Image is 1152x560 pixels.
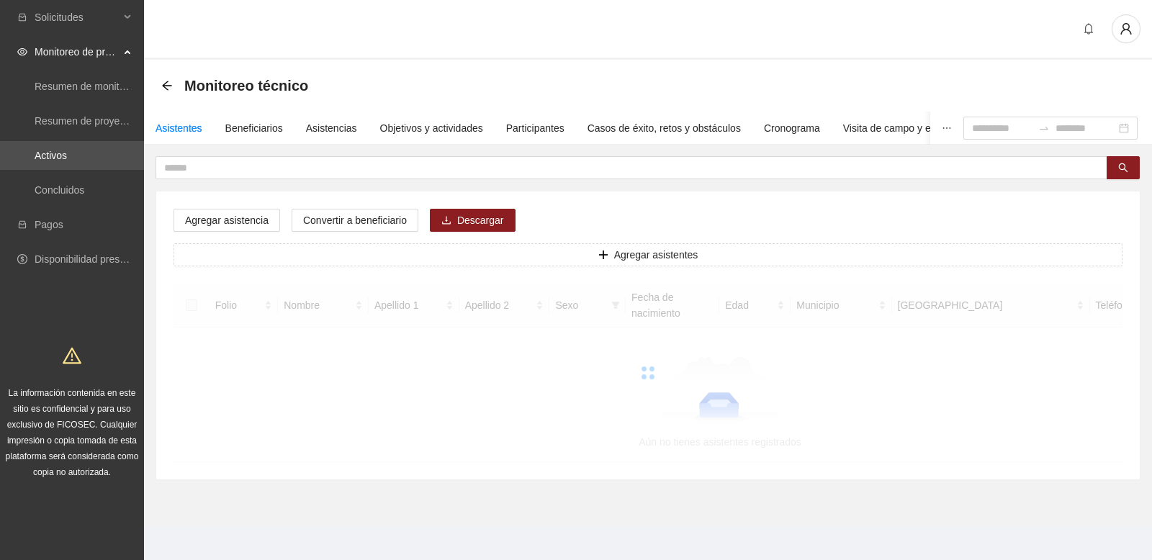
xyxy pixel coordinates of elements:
div: Asistentes [156,120,202,136]
div: Participantes [506,120,564,136]
span: eye [17,47,27,57]
span: plus [598,250,608,261]
button: ellipsis [930,112,963,145]
div: Cronograma [764,120,820,136]
button: bell [1077,17,1100,40]
span: warning [63,346,81,365]
span: La información contenida en este sitio es confidencial y para uso exclusivo de FICOSEC. Cualquier... [6,388,139,477]
a: Resumen de proyectos aprobados [35,115,189,127]
span: Descargar [457,212,504,228]
div: Objetivos y actividades [380,120,483,136]
span: bell [1078,23,1099,35]
span: ellipsis [942,123,952,133]
button: Convertir a beneficiario [292,209,418,232]
a: Activos [35,150,67,161]
span: download [441,215,451,227]
span: Agregar asistencia [185,212,269,228]
span: user [1112,22,1140,35]
div: Beneficiarios [225,120,283,136]
div: Casos de éxito, retos y obstáculos [588,120,741,136]
span: search [1118,163,1128,174]
button: Agregar asistencia [174,209,280,232]
span: swap-right [1038,122,1050,134]
span: Agregar asistentes [614,247,698,263]
div: Asistencias [306,120,357,136]
div: Visita de campo y entregables [843,120,978,136]
span: Solicitudes [35,3,120,32]
button: search [1107,156,1140,179]
a: Pagos [35,219,63,230]
a: Concluidos [35,184,84,196]
span: Monitoreo de proyectos [35,37,120,66]
a: Disponibilidad presupuestal [35,253,158,265]
span: to [1038,122,1050,134]
div: Back [161,80,173,92]
span: arrow-left [161,80,173,91]
button: plusAgregar asistentes [174,243,1122,266]
span: inbox [17,12,27,22]
span: Monitoreo técnico [184,74,308,97]
span: Convertir a beneficiario [303,212,407,228]
button: downloadDescargar [430,209,516,232]
a: Resumen de monitoreo [35,81,140,92]
button: user [1112,14,1140,43]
